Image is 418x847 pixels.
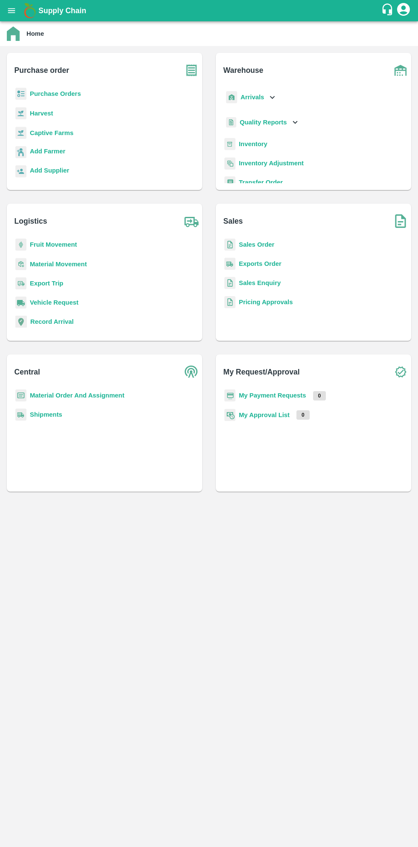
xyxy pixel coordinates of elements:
a: Sales Order [239,241,274,248]
b: Supply Chain [38,6,86,15]
a: Supply Chain [38,5,381,17]
img: harvest [15,107,26,120]
b: Arrivals [241,94,264,101]
img: delivery [15,277,26,290]
img: farmer [15,146,26,158]
a: Inventory Adjustment [239,160,304,167]
img: reciept [15,88,26,100]
a: Transfer Order [239,179,283,186]
b: My Request/Approval [224,366,300,378]
img: whTransfer [224,176,235,189]
b: Central [15,366,40,378]
img: whInventory [224,138,235,150]
div: Quality Reports [224,114,300,131]
a: Add Supplier [30,166,69,177]
img: harvest [15,127,26,139]
p: 0 [313,391,326,400]
a: Material Order And Assignment [30,392,125,399]
img: purchase [181,60,202,81]
a: My Approval List [239,412,290,418]
img: check [390,361,411,383]
a: Vehicle Request [30,299,78,306]
div: Arrivals [224,88,277,107]
img: recordArrival [15,316,27,328]
img: supplier [15,165,26,178]
img: inventory [224,157,235,170]
img: whArrival [226,91,237,104]
img: soSales [390,210,411,232]
a: Export Trip [30,280,63,287]
img: fruit [15,239,26,251]
a: Record Arrival [30,318,74,325]
p: 0 [296,410,310,420]
a: Inventory [239,141,267,147]
img: sales [224,277,235,289]
img: home [7,26,20,41]
img: vehicle [15,297,26,309]
a: Pricing Approvals [239,299,293,305]
img: truck [181,210,202,232]
a: Fruit Movement [30,241,77,248]
a: My Payment Requests [239,392,306,399]
b: Add Supplier [30,167,69,174]
img: logo [21,2,38,19]
button: open drawer [2,1,21,20]
div: account of current user [396,2,411,20]
img: sales [224,296,235,308]
img: shipments [224,258,235,270]
img: approval [224,409,235,421]
b: Sales [224,215,243,227]
a: Add Farmer [30,147,65,158]
b: Purchase order [15,64,69,76]
a: Shipments [30,411,62,418]
img: material [15,258,26,271]
a: Sales Enquiry [239,279,281,286]
b: Quality Reports [240,119,287,126]
a: Purchase Orders [30,90,81,97]
b: Warehouse [224,64,264,76]
a: Captive Farms [30,130,73,136]
img: qualityReport [226,117,236,128]
img: central [181,361,202,383]
img: shipments [15,409,26,421]
a: Material Movement [30,261,87,268]
b: Logistics [15,215,47,227]
b: Add Farmer [30,148,65,155]
img: sales [224,239,235,251]
a: Harvest [30,110,53,117]
img: warehouse [390,60,411,81]
img: payment [224,389,235,402]
b: Home [26,30,44,37]
img: centralMaterial [15,389,26,402]
div: customer-support [381,3,396,18]
a: Exports Order [239,260,282,267]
